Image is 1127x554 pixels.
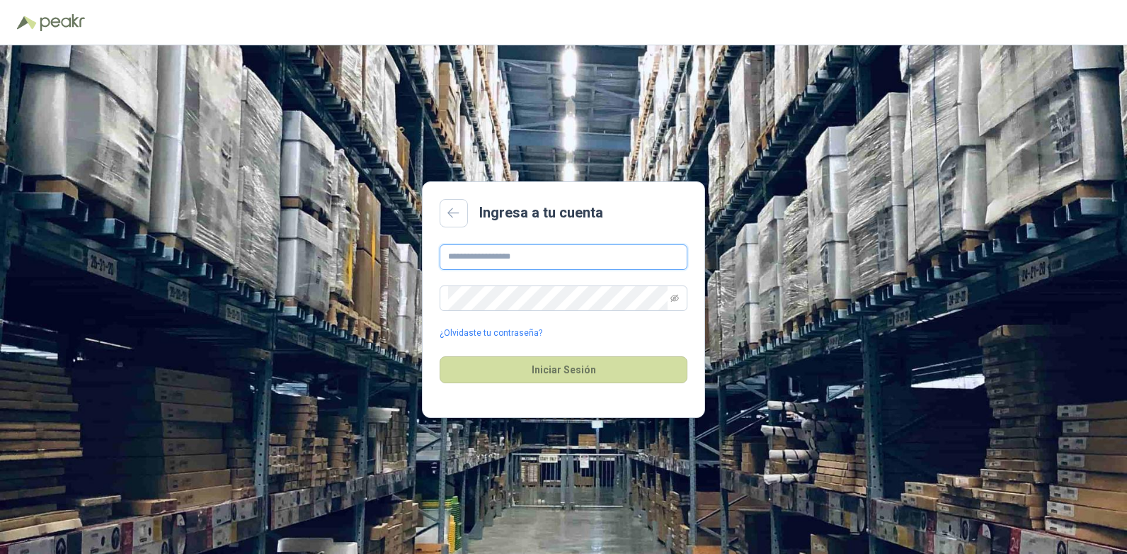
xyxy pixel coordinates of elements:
[440,327,542,340] a: ¿Olvidaste tu contraseña?
[479,202,603,224] h2: Ingresa a tu cuenta
[440,356,687,383] button: Iniciar Sesión
[17,16,37,30] img: Logo
[40,14,85,31] img: Peakr
[670,294,679,303] span: eye-invisible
